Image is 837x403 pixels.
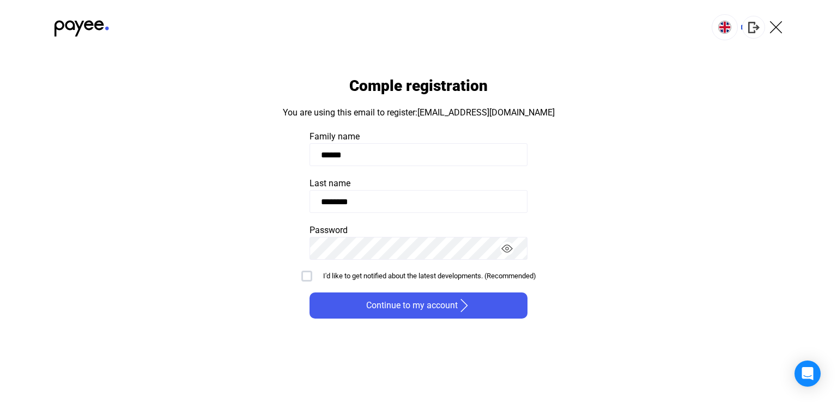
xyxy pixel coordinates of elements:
[54,14,109,36] img: black-payee-blue-dot.svg
[748,22,760,33] img: logout-grey
[718,21,731,34] img: EN
[417,107,555,118] strong: [EMAIL_ADDRESS][DOMAIN_NAME]
[310,131,360,142] span: Family name
[742,16,765,39] button: logout-grey
[310,292,527,319] button: Continue to my accountarrow-right-white
[310,178,350,188] span: Last name
[323,271,536,282] div: I'd like to get notified about the latest developments. (Recommended)
[458,299,471,312] img: arrow-right-white
[283,106,555,119] div: You are using this email to register:
[310,225,348,235] span: Password
[366,299,458,312] span: Continue to my account
[794,361,821,387] div: Open Intercom Messenger
[349,76,488,95] h1: Comple registration
[501,243,513,254] img: eyes-on.svg
[769,21,783,34] img: X
[712,14,738,40] button: EN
